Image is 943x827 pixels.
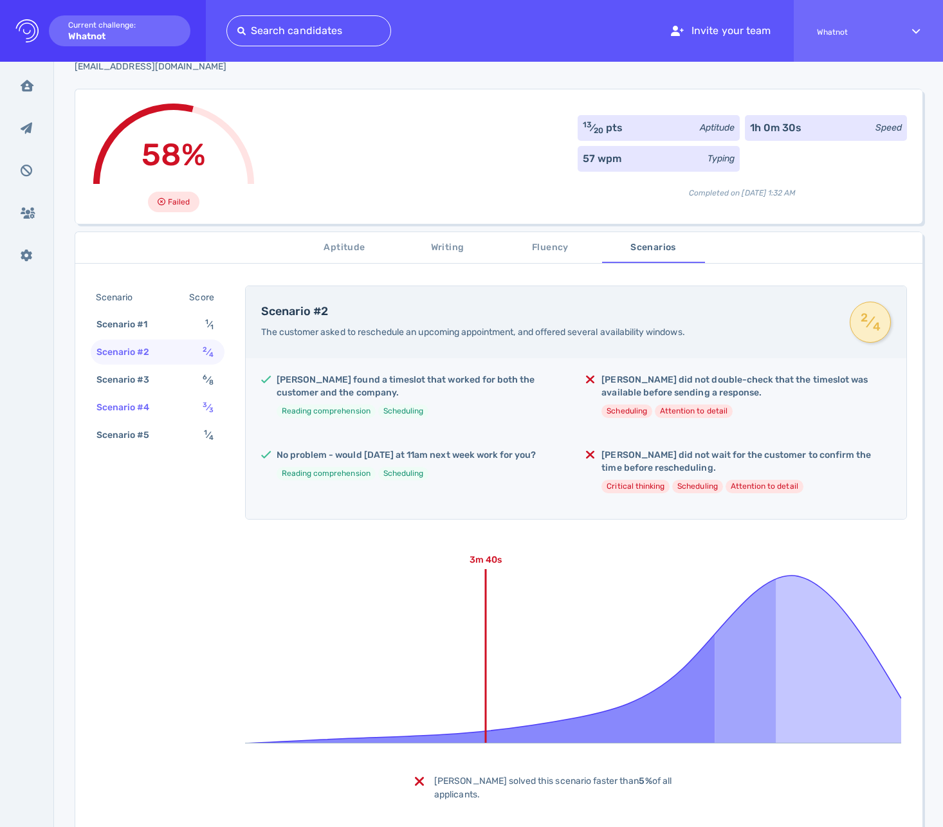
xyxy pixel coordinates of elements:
div: Scenario #3 [94,370,165,389]
li: Scheduling [672,480,723,493]
span: Scenarios [610,240,697,256]
span: Fluency [507,240,594,256]
h5: [PERSON_NAME] did not wait for the customer to confirm the time before rescheduling. [601,449,891,475]
div: Completed on [DATE] 1:32 AM [578,177,907,199]
sup: 6 [203,373,207,381]
div: ⁄ pts [583,120,623,136]
sup: 1 [204,428,207,437]
li: Scheduling [378,404,429,418]
span: The customer asked to reschedule an upcoming appointment, and offered several availability windows. [261,327,685,338]
div: 57 wpm [583,151,621,167]
span: 58% [142,136,205,173]
b: 5% [639,776,652,786]
li: Critical thinking [601,480,670,493]
text: 3m 40s [469,554,501,565]
sup: 2 [859,316,869,319]
li: Scheduling [378,467,429,480]
div: Score [187,288,221,307]
span: Aptitude [301,240,389,256]
li: Scheduling [601,404,652,418]
sub: 3 [209,406,214,414]
div: Scenario #4 [94,398,165,417]
span: ⁄ [205,319,213,330]
span: Failed [168,194,190,210]
div: Typing [708,152,735,165]
sub: 1 [210,323,214,331]
div: Scenario #1 [94,315,163,334]
sub: 4 [872,325,881,328]
div: Scenario #5 [94,426,165,444]
span: Whatnot [817,28,889,37]
sub: 4 [209,350,214,359]
span: ⁄ [859,311,881,334]
div: 1h 0m 30s [750,120,801,136]
sub: 8 [209,378,214,386]
h5: No problem - would [DATE] at 11am next week work for you? [277,449,536,462]
span: ⁄ [203,374,213,385]
div: Scenario #2 [94,343,165,361]
li: Attention to detail [655,404,733,418]
sup: 13 [583,120,592,129]
div: Speed [875,121,902,134]
span: ⁄ [203,347,213,358]
h5: [PERSON_NAME] did not double-check that the timeslot was available before sending a response. [601,374,891,399]
div: Click to copy the email address [75,60,264,73]
sup: 1 [205,318,208,326]
span: ⁄ [203,402,213,413]
sup: 2 [203,345,207,354]
sub: 4 [209,433,214,442]
li: Reading comprehension [277,404,376,418]
h4: Scenario #2 [261,305,834,319]
li: Reading comprehension [277,467,376,480]
h5: [PERSON_NAME] found a timeslot that worked for both the customer and the company. [277,374,566,399]
sup: 3 [203,401,207,409]
div: Aptitude [700,121,735,134]
sub: 20 [594,126,603,135]
span: ⁄ [204,430,213,441]
div: Scenario [93,288,148,307]
span: Writing [404,240,491,256]
li: Attention to detail [726,480,803,493]
span: [PERSON_NAME] solved this scenario faster than of all applicants. [434,776,672,800]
